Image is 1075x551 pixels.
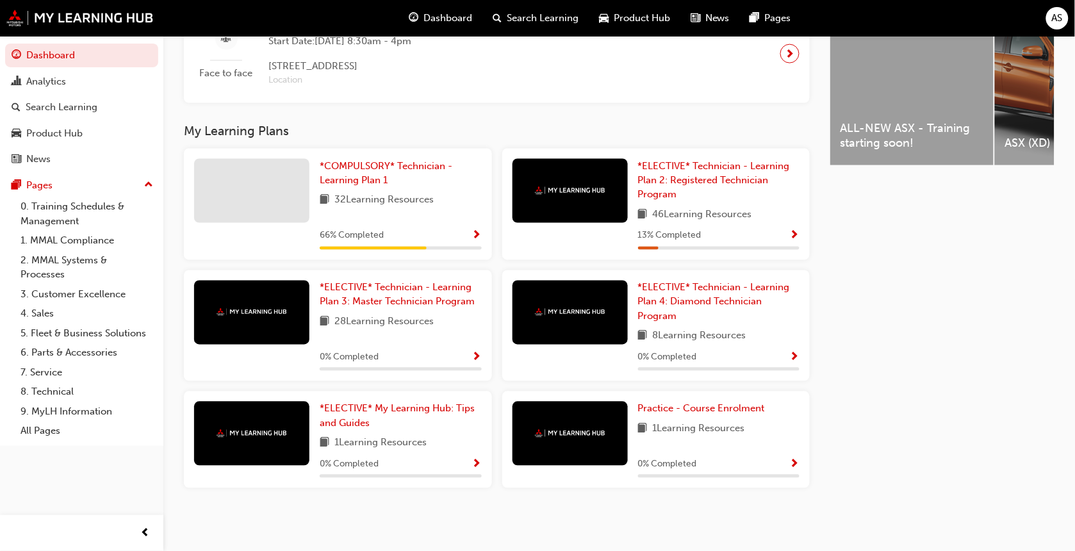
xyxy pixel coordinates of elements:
[15,197,158,231] a: 0. Training Schedules & Management
[26,100,97,115] div: Search Learning
[1046,7,1069,29] button: AS
[409,10,418,26] span: guage-icon
[638,403,765,415] span: Practice - Course Enrolment
[790,231,800,242] span: Show Progress
[535,308,605,317] img: mmal
[320,193,329,209] span: book-icon
[638,282,790,322] span: *ELECTIVE* Technician - Learning Plan 4: Diamond Technician Program
[217,308,287,317] img: mmal
[320,403,475,429] span: *ELECTIVE* My Learning Hub: Tips and Guides
[638,402,770,416] a: Practice - Course Enrolment
[320,436,329,452] span: book-icon
[653,208,752,224] span: 46 Learning Resources
[765,11,791,26] span: Pages
[320,281,482,309] a: *ELECTIVE* Technician - Learning Plan 3: Master Technician Program
[26,74,66,89] div: Analytics
[830,5,994,165] a: ALL-NEW ASX - Training starting soon!
[5,70,158,94] a: Analytics
[790,228,800,244] button: Show Progress
[638,457,697,472] span: 0 % Completed
[320,159,482,188] a: *COMPULSORY* Technician - Learning Plan 1
[680,5,740,31] a: news-iconNews
[334,436,427,452] span: 1 Learning Resources
[222,31,231,47] span: sessionType_FACE_TO_FACE-icon
[740,5,801,31] a: pages-iconPages
[12,102,21,113] span: search-icon
[472,350,482,366] button: Show Progress
[841,121,983,150] span: ALL-NEW ASX - Training starting soon!
[320,229,384,243] span: 66 % Completed
[535,186,605,195] img: mmal
[268,59,686,74] span: [STREET_ADDRESS]
[320,282,475,308] span: *ELECTIVE* Technician - Learning Plan 3: Master Technician Program
[320,457,379,472] span: 0 % Completed
[12,50,21,62] span: guage-icon
[144,177,153,193] span: up-icon
[320,350,379,365] span: 0 % Completed
[12,180,21,192] span: pages-icon
[320,315,329,331] span: book-icon
[614,11,670,26] span: Product Hub
[15,363,158,382] a: 7. Service
[638,159,800,202] a: *ELECTIVE* Technician - Learning Plan 2: Registered Technician Program
[184,124,810,138] h3: My Learning Plans
[507,11,579,26] span: Search Learning
[493,10,502,26] span: search-icon
[26,178,53,193] div: Pages
[482,5,589,31] a: search-iconSearch Learning
[638,229,702,243] span: 13 % Completed
[334,315,434,331] span: 28 Learning Resources
[785,45,795,63] span: next-icon
[26,152,51,167] div: News
[472,459,482,471] span: Show Progress
[12,76,21,88] span: chart-icon
[320,160,452,186] span: *COMPULSORY* Technician - Learning Plan 1
[638,160,790,201] span: *ELECTIVE* Technician - Learning Plan 2: Registered Technician Program
[472,457,482,473] button: Show Progress
[472,228,482,244] button: Show Progress
[5,122,158,145] a: Product Hub
[472,231,482,242] span: Show Progress
[194,15,800,93] a: Face to faceEV/PHEV Course 1: Face to Face Instructor Led Training (Registered Technician Fundame...
[320,402,482,431] a: *ELECTIVE* My Learning Hub: Tips and Guides
[141,525,151,541] span: prev-icon
[217,429,287,438] img: mmal
[268,34,686,49] span: Start Date: [DATE] 8:30am - 4pm
[599,10,609,26] span: car-icon
[5,147,158,171] a: News
[638,208,648,224] span: book-icon
[5,174,158,197] button: Pages
[15,324,158,343] a: 5. Fleet & Business Solutions
[638,422,648,438] span: book-icon
[653,422,745,438] span: 1 Learning Resources
[638,329,648,345] span: book-icon
[15,284,158,304] a: 3. Customer Excellence
[268,73,686,88] span: Location
[535,429,605,438] img: mmal
[790,457,800,473] button: Show Progress
[790,459,800,471] span: Show Progress
[12,128,21,140] span: car-icon
[6,10,154,26] img: mmal
[15,231,158,251] a: 1. MMAL Compliance
[12,154,21,165] span: news-icon
[398,5,482,31] a: guage-iconDashboard
[15,382,158,402] a: 8. Technical
[5,44,158,67] a: Dashboard
[423,11,472,26] span: Dashboard
[638,350,697,365] span: 0 % Completed
[472,352,482,364] span: Show Progress
[5,41,158,174] button: DashboardAnalyticsSearch LearningProduct HubNews
[589,5,680,31] a: car-iconProduct Hub
[691,10,700,26] span: news-icon
[790,352,800,364] span: Show Progress
[334,193,434,209] span: 32 Learning Resources
[15,251,158,284] a: 2. MMAL Systems & Processes
[705,11,730,26] span: News
[638,281,800,324] a: *ELECTIVE* Technician - Learning Plan 4: Diamond Technician Program
[5,95,158,119] a: Search Learning
[194,66,258,81] span: Face to face
[790,350,800,366] button: Show Progress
